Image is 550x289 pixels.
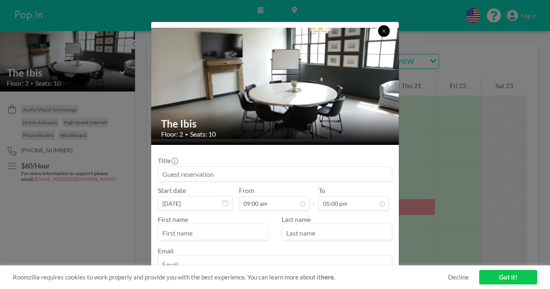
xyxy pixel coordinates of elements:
[158,257,392,271] input: Email
[282,226,392,240] input: Last name
[190,130,216,138] span: Seats: 10
[158,247,174,255] label: Email
[448,273,469,281] a: Decline
[13,273,448,281] span: Roomzilla requires cookies to work properly and provide you with the best experience. You can lea...
[151,28,400,139] img: 537.png
[161,118,390,130] h2: The Ibis
[282,215,311,223] label: Last name
[239,186,254,195] label: From
[161,130,183,138] span: Floor: 2
[158,226,268,240] input: First name
[158,157,177,165] label: Title
[185,131,188,137] span: •
[158,167,392,181] input: Guest reservation
[158,186,186,195] label: Start date
[321,273,335,281] a: here.
[479,270,537,284] a: Got it!
[158,215,188,223] label: First name
[318,186,325,195] label: To
[313,189,315,207] span: -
